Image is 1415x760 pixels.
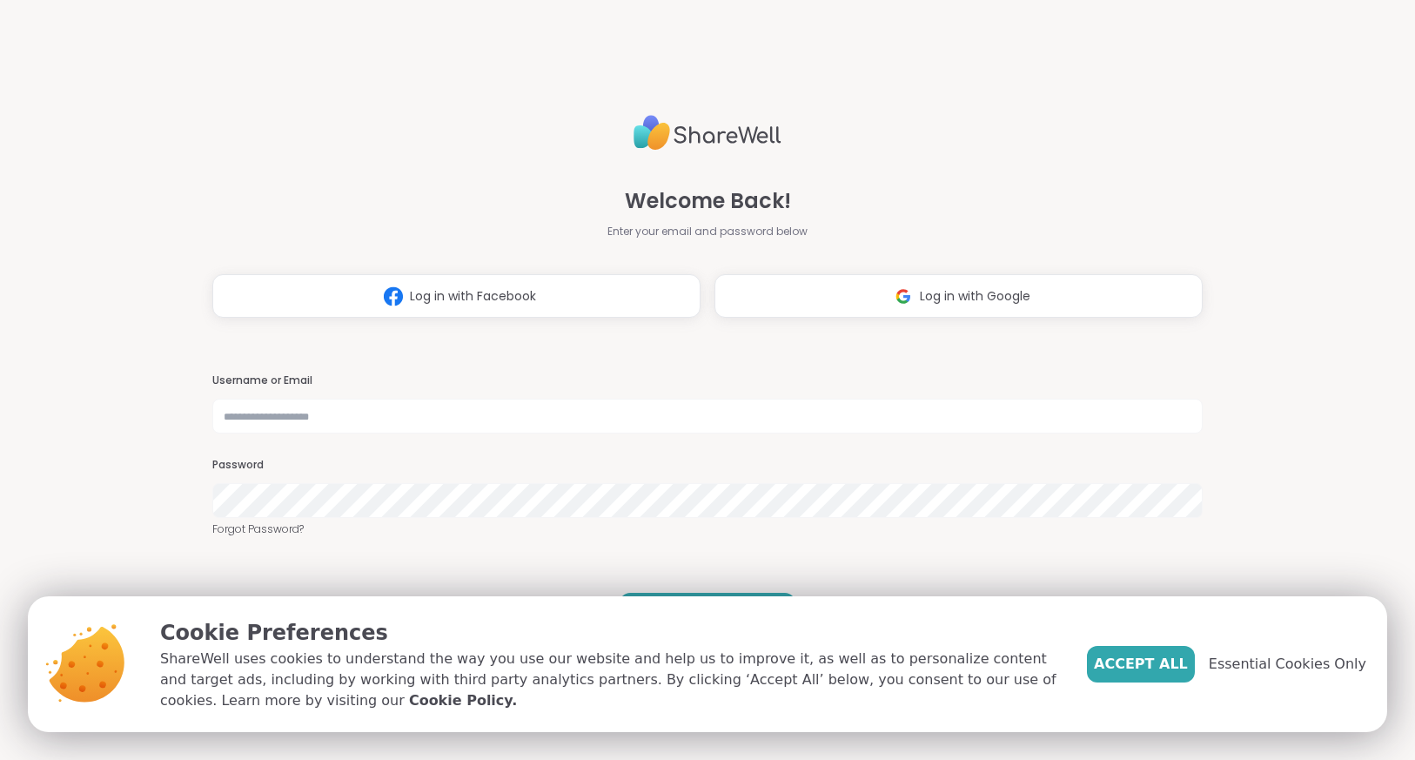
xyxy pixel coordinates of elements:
[160,617,1059,649] p: Cookie Preferences
[634,108,781,158] img: ShareWell Logo
[410,287,536,306] span: Log in with Facebook
[620,593,795,629] button: LOG IN
[377,280,410,313] img: ShareWell Logomark
[212,521,1203,537] a: Forgot Password?
[920,287,1030,306] span: Log in with Google
[607,224,808,239] span: Enter your email and password below
[212,274,701,318] button: Log in with Facebook
[887,280,920,313] img: ShareWell Logomark
[212,373,1203,388] h3: Username or Email
[625,185,791,217] span: Welcome Back!
[1094,654,1188,675] span: Accept All
[212,458,1203,473] h3: Password
[160,649,1059,711] p: ShareWell uses cookies to understand the way you use our website and help us to improve it, as we...
[714,274,1203,318] button: Log in with Google
[1087,646,1195,683] button: Accept All
[409,690,517,711] a: Cookie Policy.
[1209,654,1366,675] span: Essential Cookies Only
